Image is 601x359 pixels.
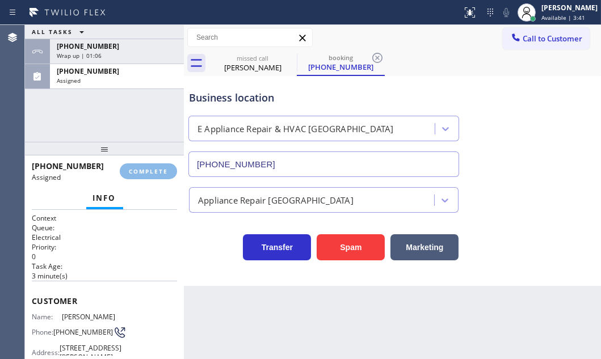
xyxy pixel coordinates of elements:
[197,123,394,136] div: E Appliance Repair & HVAC [GEOGRAPHIC_DATA]
[32,172,61,182] span: Assigned
[541,14,585,22] span: Available | 3:41
[32,348,60,357] span: Address:
[57,66,119,76] span: [PHONE_NUMBER]
[120,163,177,179] button: COMPLETE
[298,53,384,62] div: booking
[57,77,81,85] span: Assigned
[57,52,102,60] span: Wrap up | 01:06
[32,242,177,252] h2: Priority:
[32,252,177,261] p: 0
[129,167,168,175] span: COMPLETE
[243,234,311,260] button: Transfer
[32,271,177,281] p: 3 minute(s)
[189,90,459,105] div: Business location
[210,62,296,73] div: [PERSON_NAME]
[32,161,104,171] span: [PHONE_NUMBER]
[32,233,177,242] p: Electrical
[198,193,354,206] div: Appliance Repair [GEOGRAPHIC_DATA]
[32,295,177,306] span: Customer
[32,328,53,336] span: Phone:
[32,28,73,36] span: ALL TASKS
[523,33,582,44] span: Call to Customer
[210,50,296,76] div: Hope Carter
[188,151,459,177] input: Phone Number
[25,25,95,39] button: ALL TASKS
[298,62,384,72] div: [PHONE_NUMBER]
[62,312,119,321] span: [PERSON_NAME]
[298,50,384,75] div: (571) 200-7467
[32,213,177,223] h1: Context
[32,261,177,271] h2: Task Age:
[93,193,116,203] span: Info
[32,312,62,321] span: Name:
[498,5,514,20] button: Mute
[53,328,113,336] span: [PHONE_NUMBER]
[317,234,385,260] button: Spam
[188,28,312,47] input: Search
[541,3,598,12] div: [PERSON_NAME]
[503,28,590,49] button: Call to Customer
[57,41,119,51] span: [PHONE_NUMBER]
[32,223,177,233] h2: Queue:
[390,234,459,260] button: Marketing
[86,187,123,209] button: Info
[210,54,296,62] div: missed call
